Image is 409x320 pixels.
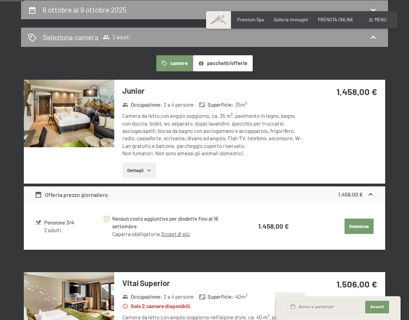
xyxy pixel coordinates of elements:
img: mss_renderimg.php [24,80,114,147]
strong: Occupazione : [122,293,162,300]
a: Galleria immagini [274,17,308,22]
span: Richiesta express [276,292,305,296]
strong: Occupazione : [122,101,162,108]
div: Pensione 3/4 [44,219,102,227]
span: 2 adulti [103,34,130,41]
h2: 6 ottobre al 9 ottobre 2025 [43,5,127,14]
span: 40 m² [235,293,247,300]
div: Caparra obbligatoria. [112,230,238,238]
a: Scopri di più [161,231,190,237]
a: PRENOTA ONLINE [318,17,354,22]
button: Avanti [365,301,389,313]
span: Avanti [370,304,384,310]
strong: 1.458,00 € [338,191,363,198]
div: Offerta prezzo giornaliero1.458,00 € [24,186,385,203]
strong: Superficie : [199,101,234,108]
h3: Junior [122,85,304,96]
span: 2 a 4 persone [164,293,194,300]
a: Premium Spa [237,17,264,22]
div: Nessun costo aggiuntivo per disdette fino al 16 settembre [112,215,238,231]
button: pacchetti/offerte [193,55,253,71]
div: Offerta prezzo giornaliero [35,191,108,199]
h3: Vital Superior [122,278,304,289]
span: 2 a 4 persone [164,101,194,108]
strong: 1.458,00 € [336,86,377,97]
span: Menu [375,17,387,22]
h2: Seleziona camera [43,32,98,42]
strong: Superficie : [199,293,234,300]
strong: Solo 2 camere disponibili. [122,303,192,310]
strong: 1.506,00 € [336,278,377,289]
button: camere [156,55,193,71]
div: 2 adulti [44,227,102,234]
button: Seleziona [345,219,374,234]
button: Dettagli [122,163,156,178]
strong: 1.458,00 € [258,222,289,230]
span: 35 m² [235,101,247,108]
div: Camera da letto con angolo soggiorno, ca. 35 m², pavimento in legno, bagno con doccia, bidet, wc ... [122,112,304,157]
